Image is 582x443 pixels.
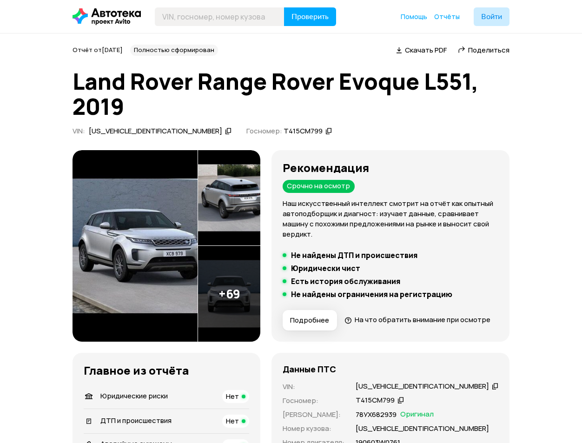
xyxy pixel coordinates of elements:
[155,7,284,26] input: VIN, госномер, номер кузова
[89,126,222,136] div: [US_VEHICLE_IDENTIFICATION_NUMBER]
[291,290,452,299] h5: Не найдены ограничения на регистрацию
[405,45,447,55] span: Скачать PDF
[84,364,249,377] h3: Главное из отчёта
[356,423,489,434] p: [US_VEHICLE_IDENTIFICATION_NUMBER]
[400,410,434,420] span: Оригинал
[481,13,502,20] span: Войти
[130,45,218,56] div: Полностью сформирован
[291,277,400,286] h5: Есть история обслуживания
[283,423,344,434] p: Номер кузова :
[474,7,509,26] button: Войти
[226,391,239,401] span: Нет
[434,12,460,21] a: Отчёты
[290,316,329,325] span: Подробнее
[344,315,490,324] a: На что обратить внимание при осмотре
[356,410,397,420] p: 78УХ682939
[73,126,85,136] span: VIN :
[291,264,360,273] h5: Юридически чист
[73,69,509,119] h1: Land Rover Range Rover Evoque L551, 2019
[284,7,336,26] button: Проверить
[226,416,239,426] span: Нет
[356,382,489,391] div: [US_VEHICLE_IDENTIFICATION_NUMBER]
[100,416,172,425] span: ДТП и происшествия
[283,410,344,420] p: [PERSON_NAME] :
[283,180,355,193] div: Срочно на осмотр
[283,198,498,239] p: Наш искусственный интеллект смотрит на отчёт как опытный автоподборщик и диагност: изучает данные...
[401,12,427,21] a: Помощь
[458,45,509,55] a: Поделиться
[291,13,329,20] span: Проверить
[73,46,123,54] span: Отчёт от [DATE]
[246,126,282,136] span: Госномер:
[283,364,336,374] h4: Данные ПТС
[284,126,323,136] div: Т415СМ799
[356,396,395,405] div: Т415СМ799
[283,310,337,331] button: Подробнее
[355,315,490,324] span: На что обратить внимание при осмотре
[283,161,498,174] h3: Рекомендация
[468,45,509,55] span: Поделиться
[283,382,344,392] p: VIN :
[283,396,344,406] p: Госномер :
[396,45,447,55] a: Скачать PDF
[291,251,417,260] h5: Не найдены ДТП и происшествия
[100,391,168,401] span: Юридические риски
